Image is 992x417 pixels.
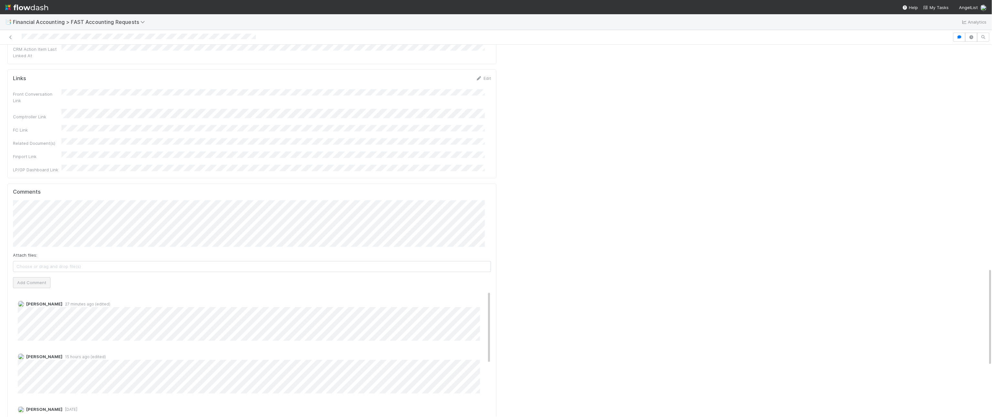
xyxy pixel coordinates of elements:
[13,153,61,160] div: Finport Link
[980,5,987,11] img: avatar_8d06466b-a936-4205-8f52-b0cc03e2a179.png
[13,113,61,120] div: Comptroller Link
[13,19,148,25] span: Financial Accounting > FAST Accounting Requests
[18,354,24,360] img: avatar_f2899df2-d2b9-483b-a052-ca3b1db2e5e2.png
[13,91,61,104] div: Front Conversation Link
[13,46,61,59] div: CRM Action Item Last Linked At
[5,19,12,25] span: 📑
[13,166,61,173] div: LP/GP Dashboard Link
[26,407,62,412] span: [PERSON_NAME]
[476,76,491,81] a: Edit
[961,18,987,26] a: Analytics
[26,354,62,359] span: [PERSON_NAME]
[902,4,918,11] div: Help
[18,407,24,413] img: avatar_8d06466b-a936-4205-8f52-b0cc03e2a179.png
[923,4,949,11] a: My Tasks
[62,302,110,307] span: 27 minutes ago (edited)
[5,2,48,13] img: logo-inverted-e16ddd16eac7371096b0.svg
[13,127,61,133] div: FC Link
[13,262,491,272] span: Choose or drag and drop file(s)
[62,355,106,359] span: 15 hours ago (edited)
[13,189,491,196] h5: Comments
[62,407,77,412] span: [DATE]
[13,140,61,146] div: Related Document(s)
[13,277,50,288] button: Add Comment
[18,301,24,307] img: avatar_f2899df2-d2b9-483b-a052-ca3b1db2e5e2.png
[959,5,978,10] span: AngelList
[13,252,37,259] label: Attach files:
[13,75,26,82] h5: Links
[26,302,62,307] span: [PERSON_NAME]
[923,5,949,10] span: My Tasks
